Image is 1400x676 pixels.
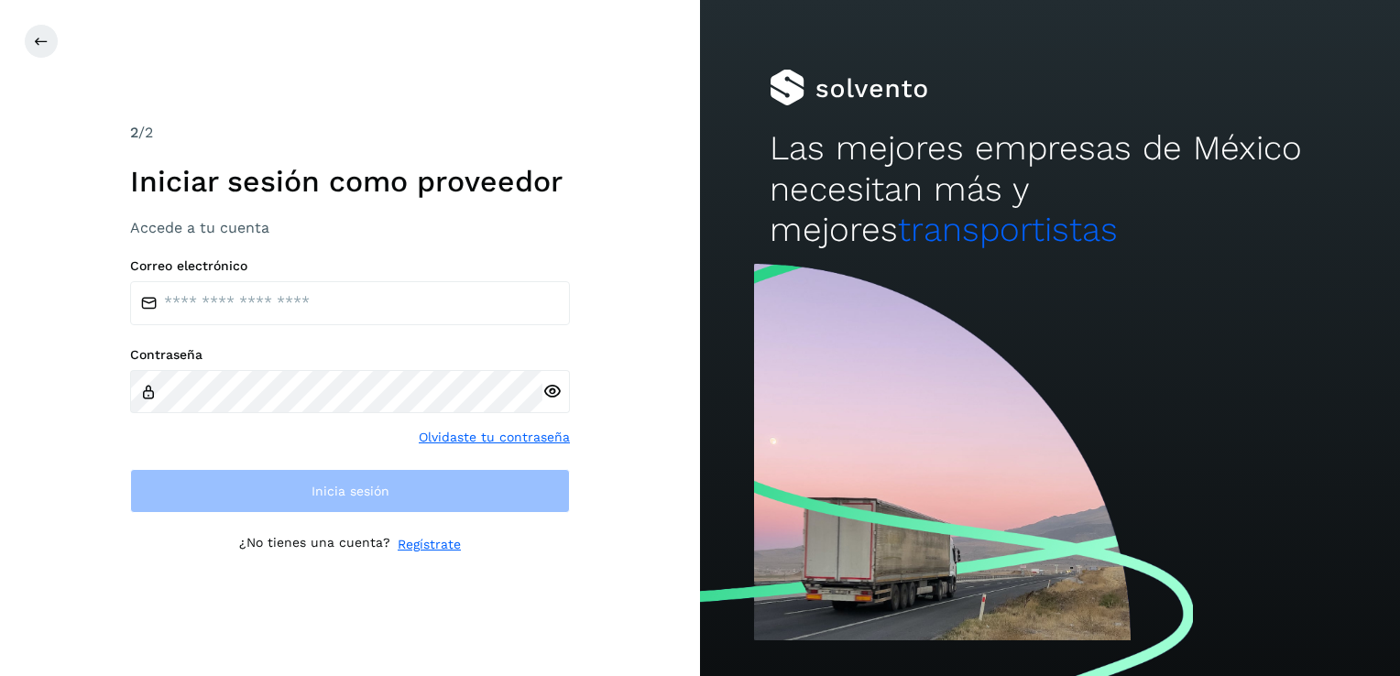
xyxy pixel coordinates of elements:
h1: Iniciar sesión como proveedor [130,164,570,199]
h3: Accede a tu cuenta [130,219,570,236]
a: Olvidaste tu contraseña [419,428,570,447]
span: 2 [130,124,138,141]
p: ¿No tienes una cuenta? [239,535,390,554]
a: Regístrate [398,535,461,554]
div: /2 [130,122,570,144]
label: Correo electrónico [130,258,570,274]
span: Inicia sesión [312,485,389,497]
label: Contraseña [130,347,570,363]
h2: Las mejores empresas de México necesitan más y mejores [770,128,1329,250]
button: Inicia sesión [130,469,570,513]
span: transportistas [898,210,1118,249]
